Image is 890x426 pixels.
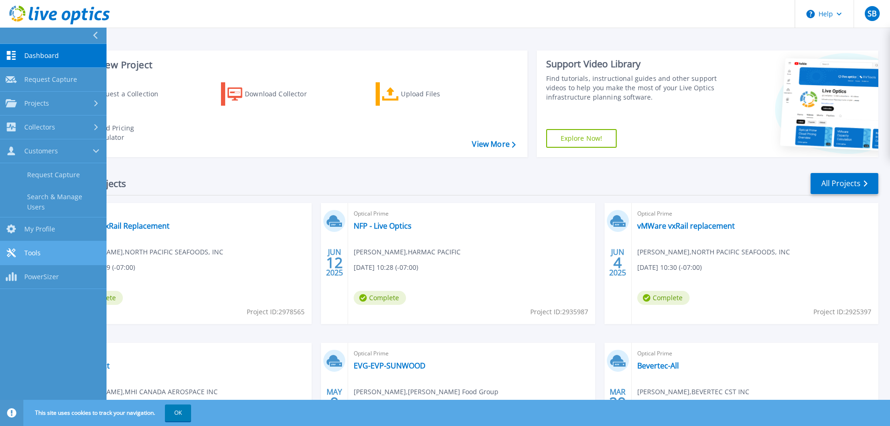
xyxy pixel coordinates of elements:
[530,307,588,317] span: Project ID: 2935987
[326,245,343,280] div: JUN 2025
[165,404,191,421] button: OK
[637,291,690,305] span: Complete
[637,387,749,397] span: [PERSON_NAME] , BEVERTEC CST INC
[71,387,218,397] span: [PERSON_NAME] , MHI CANADA AEROSPACE INC
[401,85,476,103] div: Upload Files
[330,398,339,406] span: 9
[71,348,306,359] span: Azure
[609,245,627,280] div: JUN 2025
[546,129,617,148] a: Explore Now!
[221,82,325,106] a: Download Collector
[93,85,168,103] div: Request a Collection
[546,74,720,102] div: Find tutorials, instructional guides and other support videos to help you make the most of your L...
[24,225,55,233] span: My Profile
[71,221,170,231] a: vMWare vxRail Replacement
[24,249,41,257] span: Tools
[66,82,171,106] a: Request a Collection
[71,209,306,219] span: Optical Prime
[354,291,406,305] span: Complete
[326,385,343,419] div: MAY 2025
[637,361,679,370] a: Bevertec-All
[24,147,58,155] span: Customers
[376,82,480,106] a: Upload Files
[613,259,622,267] span: 4
[609,385,627,419] div: MAR 2025
[24,99,49,108] span: Projects
[71,247,223,257] span: [PERSON_NAME] , NORTH PACIFIC SEAFOODS, INC
[354,387,498,397] span: [PERSON_NAME] , [PERSON_NAME] Food Group
[92,123,166,142] div: Cloud Pricing Calculator
[637,348,873,359] span: Optical Prime
[326,259,343,267] span: 12
[609,398,626,406] span: 29
[66,121,171,144] a: Cloud Pricing Calculator
[26,404,191,421] span: This site uses cookies to track your navigation.
[354,209,589,219] span: Optical Prime
[472,140,515,149] a: View More
[66,60,515,70] h3: Start a New Project
[354,221,412,231] a: NFP - Live Optics
[24,273,59,281] span: PowerSizer
[245,85,320,103] div: Download Collector
[813,307,871,317] span: Project ID: 2925397
[546,58,720,70] div: Support Video Library
[354,262,418,273] span: [DATE] 10:28 (-07:00)
[811,173,878,194] a: All Projects
[868,10,876,17] span: SB
[637,247,790,257] span: [PERSON_NAME] , NORTH PACIFIC SEAFOODS, INC
[247,307,305,317] span: Project ID: 2978565
[24,123,55,131] span: Collectors
[354,361,426,370] a: EVG-EVP-SUNWOOD
[637,209,873,219] span: Optical Prime
[24,75,77,84] span: Request Capture
[24,51,59,60] span: Dashboard
[637,221,735,231] a: vMWare vxRail replacement
[354,247,461,257] span: [PERSON_NAME] , HARMAC PACIFIC
[354,348,589,359] span: Optical Prime
[637,262,702,273] span: [DATE] 10:30 (-07:00)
